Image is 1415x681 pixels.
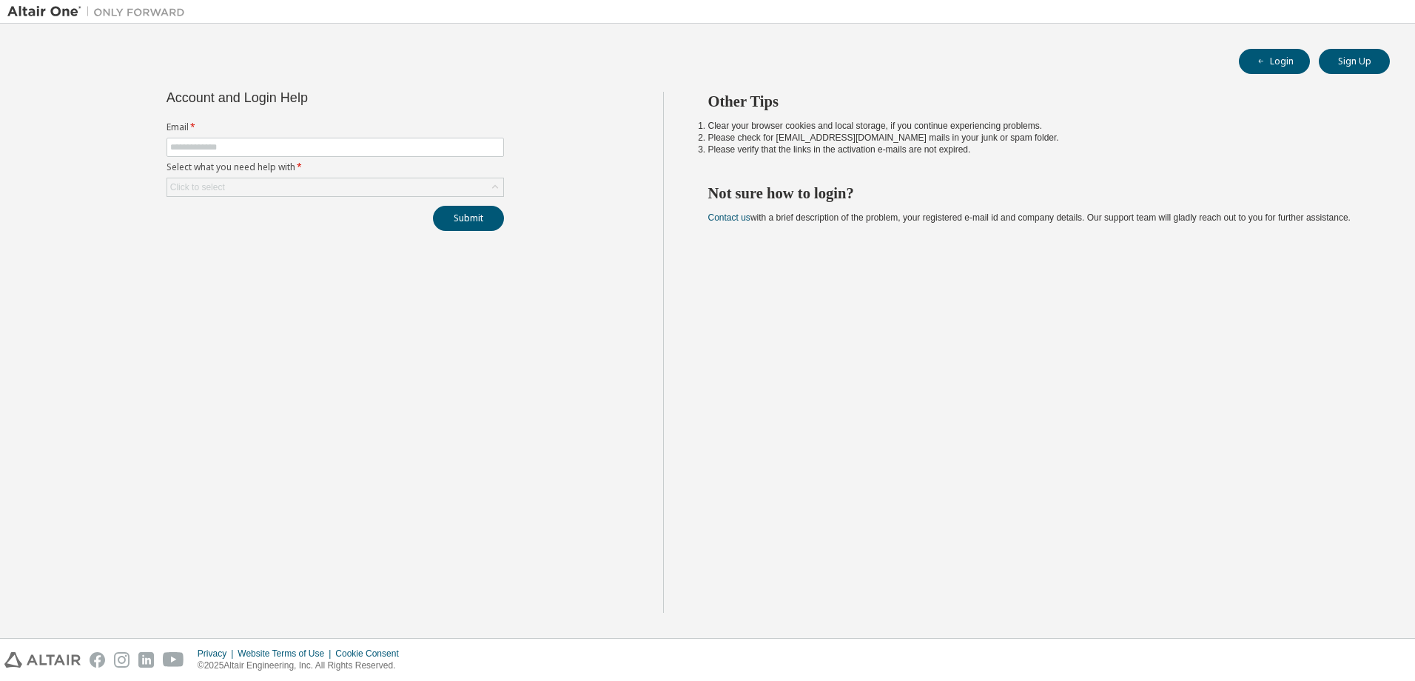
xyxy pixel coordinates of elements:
img: facebook.svg [90,652,105,668]
label: Email [167,121,504,133]
label: Select what you need help with [167,161,504,173]
img: linkedin.svg [138,652,154,668]
div: Account and Login Help [167,92,437,104]
div: Click to select [170,181,225,193]
span: with a brief description of the problem, your registered e-mail id and company details. Our suppo... [708,212,1351,223]
h2: Other Tips [708,92,1364,111]
h2: Not sure how to login? [708,184,1364,203]
img: youtube.svg [163,652,184,668]
div: Cookie Consent [335,648,407,660]
li: Please verify that the links in the activation e-mails are not expired. [708,144,1364,155]
li: Please check for [EMAIL_ADDRESS][DOMAIN_NAME] mails in your junk or spam folder. [708,132,1364,144]
button: Login [1239,49,1310,74]
img: instagram.svg [114,652,130,668]
div: Click to select [167,178,503,196]
img: altair_logo.svg [4,652,81,668]
div: Privacy [198,648,238,660]
img: Altair One [7,4,192,19]
div: Website Terms of Use [238,648,335,660]
p: © 2025 Altair Engineering, Inc. All Rights Reserved. [198,660,408,672]
button: Sign Up [1319,49,1390,74]
button: Submit [433,206,504,231]
li: Clear your browser cookies and local storage, if you continue experiencing problems. [708,120,1364,132]
a: Contact us [708,212,750,223]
